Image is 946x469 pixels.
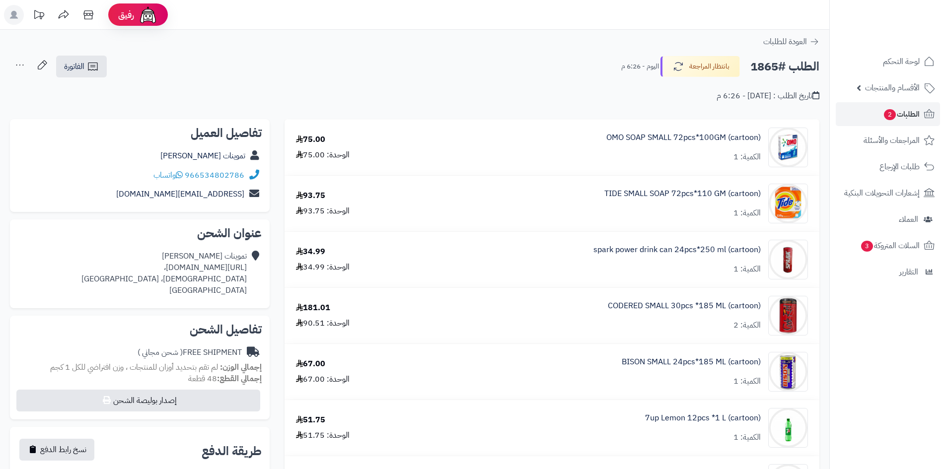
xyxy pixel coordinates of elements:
img: 1747540828-789ab214-413e-4ccd-b32f-1699f0bc-90x90.jpg [769,408,807,448]
span: الأقسام والمنتجات [865,81,920,95]
span: العودة للطلبات [763,36,807,48]
div: 93.75 [296,190,325,201]
a: OMO SOAP SMALL 72pcs*100GM (cartoon) [606,132,761,143]
div: الكمية: 1 [733,432,761,443]
span: نسخ رابط الدفع [40,444,86,456]
a: لوحة التحكم [836,50,940,73]
span: 2 [884,109,896,120]
div: تاريخ الطلب : [DATE] - 6:26 م [717,90,819,102]
a: إشعارات التحويلات البنكية [836,181,940,205]
img: 1747536337-61lY7EtfpmL._AC_SL1500-90x90.jpg [769,296,807,335]
div: الكمية: 2 [733,320,761,331]
a: 966534802786 [185,169,244,181]
h2: الطلب #1865 [750,57,819,77]
small: اليوم - 6:26 م [621,62,659,71]
span: الطلبات [883,107,920,121]
span: لوحة التحكم [883,55,920,68]
span: 3 [861,241,873,252]
a: 7up Lemon 12pcs *1 L (cartoon) [645,412,761,424]
small: 48 قطعة [188,373,262,385]
span: التقارير [899,265,918,279]
h2: عنوان الشحن [18,227,262,239]
div: الكمية: 1 [733,151,761,163]
a: BISON SMALL 24pcs*185 ML (cartoon) [622,356,761,368]
img: 1747537715-1819305c-a8d8-4bdb-ac29-5e435f18-90x90.jpg [769,352,807,392]
div: 51.75 [296,414,325,426]
span: ( شحن مجاني ) [138,346,183,358]
div: 75.00 [296,134,325,145]
div: الوحدة: 90.51 [296,318,350,329]
div: الكمية: 1 [733,207,761,219]
div: 181.01 [296,302,330,314]
span: طلبات الإرجاع [879,160,920,174]
strong: إجمالي القطع: [217,373,262,385]
a: تحديثات المنصة [26,5,51,27]
a: العملاء [836,207,940,231]
div: الكمية: 1 [733,376,761,387]
a: السلات المتروكة3 [836,234,940,258]
button: إصدار بوليصة الشحن [16,390,260,411]
a: الطلبات2 [836,102,940,126]
a: التقارير [836,260,940,284]
span: السلات المتروكة [860,239,920,253]
a: واتساب [153,169,183,181]
img: 1747485184-d151073f-bb49-41ec-b0fd-7adf63fb-90x90.jpg [769,128,807,167]
span: لم تقم بتحديد أوزان للمنتجات ، وزن افتراضي للكل 1 كجم [50,361,218,373]
div: الوحدة: 67.00 [296,374,350,385]
div: الوحدة: 93.75 [296,205,350,217]
img: 1747517517-f85b5201-d493-429b-b138-9978c401-90x90.jpg [769,240,807,279]
div: الوحدة: 51.75 [296,430,350,441]
span: رفيق [118,9,134,21]
a: TIDE SMALL SOAP 72pcs*110 GM (cartoon) [604,188,761,200]
a: طلبات الإرجاع [836,155,940,179]
div: الكمية: 1 [733,264,761,275]
h2: تفاصيل الشحن [18,324,262,335]
a: الفاتورة [56,56,107,77]
span: العملاء [899,212,918,226]
button: نسخ رابط الدفع [19,439,94,461]
div: 34.99 [296,246,325,258]
img: 1747485777-d4e99b88-bc72-454d-93a2-c59a38dd-90x90.jpg [769,184,807,223]
div: FREE SHIPMENT [138,347,242,358]
h2: تفاصيل العميل [18,127,262,139]
button: بانتظار المراجعة [660,56,740,77]
img: logo-2.png [878,25,937,46]
a: CODERED SMALL 30pcs *185 ML (cartoon) [608,300,761,312]
a: المراجعات والأسئلة [836,129,940,152]
span: الفاتورة [64,61,84,72]
div: تموينات [PERSON_NAME] [URL][DOMAIN_NAME]، [DEMOGRAPHIC_DATA]، [GEOGRAPHIC_DATA] [GEOGRAPHIC_DATA] [81,251,247,296]
a: spark power drink can 24pcs*250 ml (cartoon) [593,244,761,256]
span: المراجعات والأسئلة [864,134,920,147]
div: الوحدة: 75.00 [296,149,350,161]
a: [EMAIL_ADDRESS][DOMAIN_NAME] [116,188,244,200]
strong: إجمالي الوزن: [220,361,262,373]
div: الوحدة: 34.99 [296,262,350,273]
div: 67.00 [296,358,325,370]
h2: طريقة الدفع [202,445,262,457]
img: ai-face.png [138,5,158,25]
a: العودة للطلبات [763,36,819,48]
span: إشعارات التحويلات البنكية [844,186,920,200]
a: تموينات [PERSON_NAME] [160,150,245,162]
